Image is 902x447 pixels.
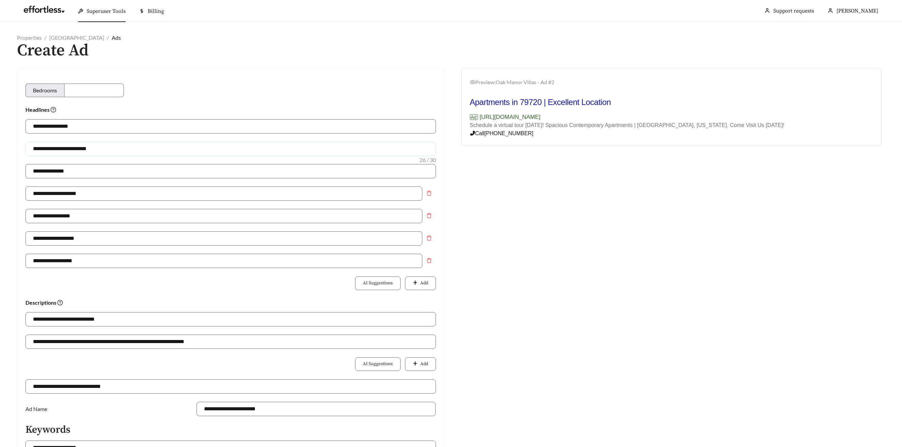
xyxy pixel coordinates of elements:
[25,299,63,306] strong: Descriptions
[836,7,878,14] span: [PERSON_NAME]
[470,114,478,120] span: Ad
[363,280,393,287] span: AI Suggestions
[470,97,785,107] h2: Apartments in 79720 | Excellent Location
[422,186,436,200] button: Remove field
[423,213,436,218] span: delete
[87,8,126,15] span: Superuser Tools
[470,130,475,136] span: phone
[773,7,814,14] a: Support requests
[355,276,401,290] button: AI Suggestions
[422,254,436,267] button: Remove field
[17,34,42,41] a: Properties
[112,34,121,41] span: Ads
[25,402,51,416] label: Ad Name
[405,276,436,290] button: plusAdd
[470,79,475,85] span: eye
[17,42,885,60] h1: Create Ad
[25,106,56,113] strong: Headlines
[423,235,436,241] span: delete
[470,129,785,138] p: Call [PHONE_NUMBER]
[148,8,164,15] span: Billing
[470,113,785,122] p: [URL][DOMAIN_NAME]
[470,121,785,129] p: Schedule a virtual tour [DATE]! Spacious Contemporary Apartments | [GEOGRAPHIC_DATA], [US_STATE]....
[413,280,417,286] span: plus
[107,34,109,41] span: /
[197,402,436,416] input: Ad Name
[470,78,873,86] div: Preview: Oak Manor Villas - Ad #2
[25,84,64,97] div: Bedrooms
[363,361,393,368] span: AI Suggestions
[25,424,436,435] h5: Keywords
[423,258,436,263] span: delete
[44,34,47,41] span: /
[413,361,417,366] span: plus
[420,280,428,287] span: Add
[423,191,436,196] span: delete
[49,34,104,41] a: [GEOGRAPHIC_DATA]
[422,209,436,222] button: Remove field
[420,361,428,368] span: Add
[422,231,436,245] button: Remove field
[57,300,63,305] span: question-circle
[51,107,56,112] span: question-circle
[405,357,436,371] button: plusAdd
[355,357,401,371] button: AI Suggestions
[25,379,436,394] input: Website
